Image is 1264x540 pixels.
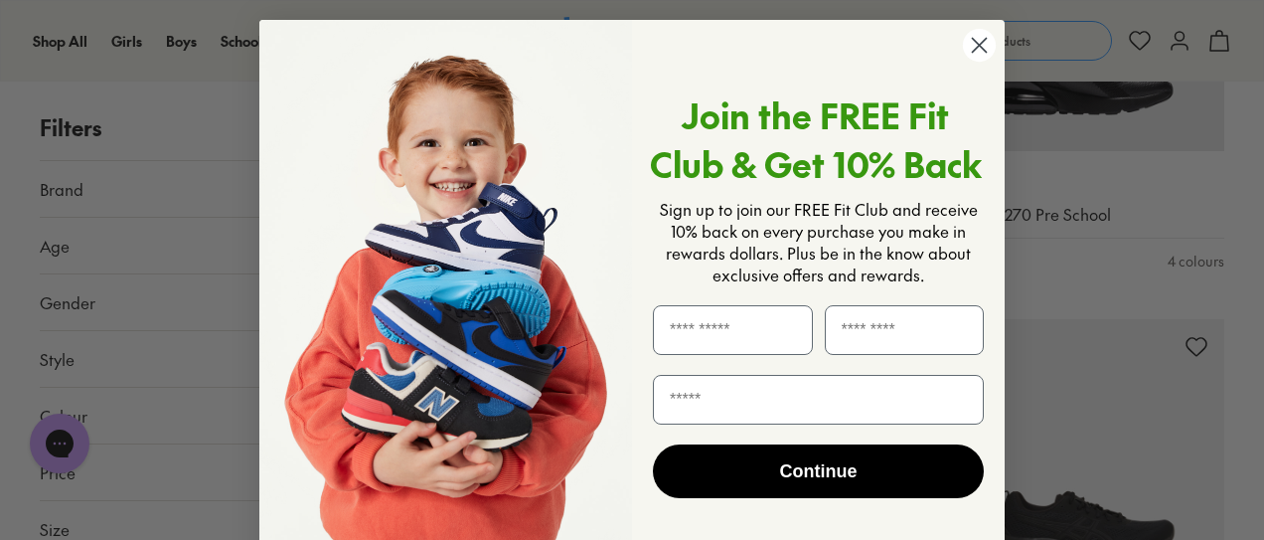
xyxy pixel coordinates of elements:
button: Continue [653,445,984,498]
button: Open gorgias live chat [10,7,70,67]
input: Last Name [825,305,985,355]
input: Email [653,375,984,425]
span: Sign up to join our FREE Fit Club and receive 10% back on every purchase you make in rewards doll... [660,198,978,285]
input: First Name [653,305,813,355]
span: Join the FREE Fit Club & Get 10% Back [650,90,982,188]
button: Close dialog [962,28,997,63]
